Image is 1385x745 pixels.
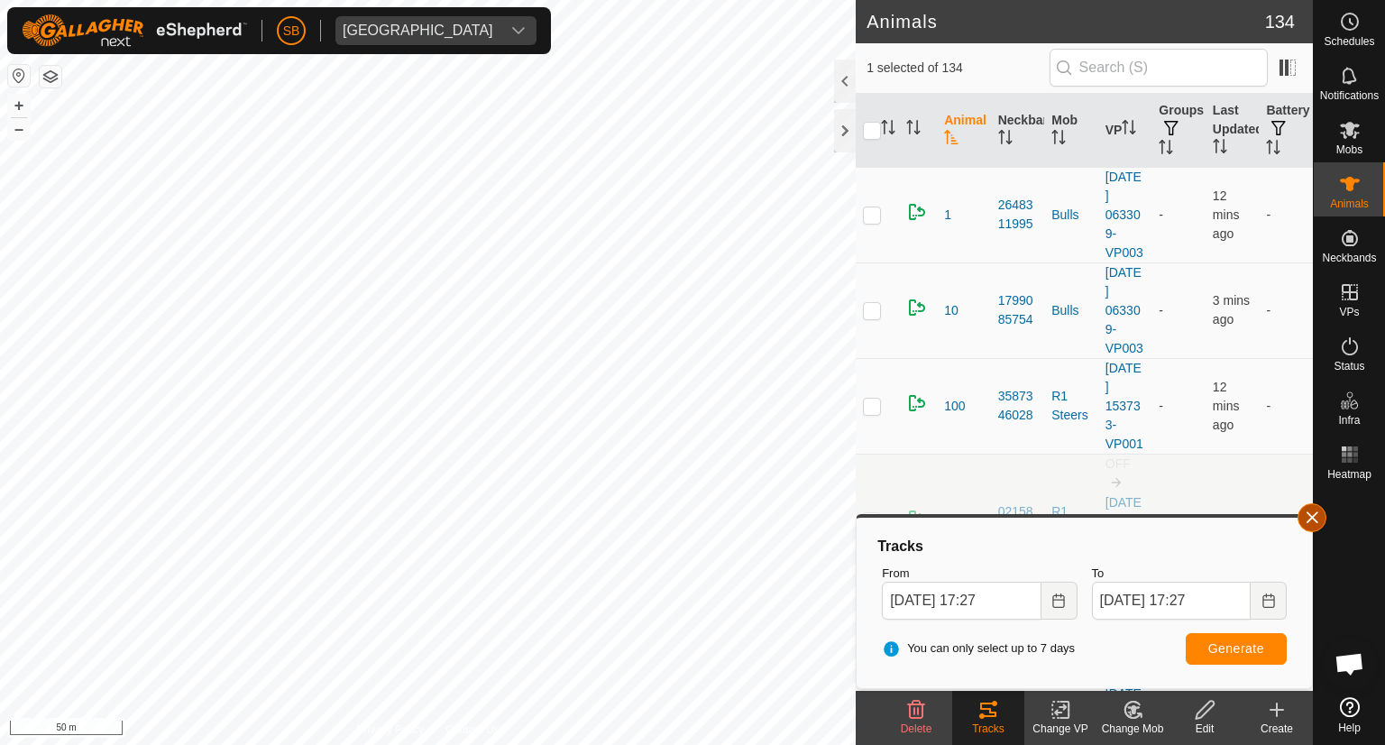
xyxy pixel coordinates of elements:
span: Generate [1208,641,1264,656]
span: Infra [1338,415,1360,426]
img: returning on [906,508,928,529]
span: SB [283,22,300,41]
a: Open chat [1323,637,1377,691]
button: Generate [1186,633,1287,665]
td: - [1151,262,1206,358]
div: Create [1241,721,1313,737]
span: 1 Sept 2025, 5:14 pm [1213,189,1240,241]
span: Schedules [1324,36,1374,47]
span: 1 Sept 2025, 5:14 pm [1213,380,1240,432]
img: returning on [906,297,928,318]
span: Tangihanga station [335,16,500,45]
div: 3587346028 [998,387,1038,425]
td: - [1151,358,1206,454]
div: dropdown trigger [500,16,537,45]
label: To [1092,565,1287,583]
span: 134 [1265,8,1295,35]
span: 101 [944,511,965,530]
td: - [1151,167,1206,262]
a: Help [1314,690,1385,740]
p-sorticon: Activate to sort [906,123,921,137]
span: 10 [944,301,958,320]
label: From [882,565,1077,583]
img: Gallagher Logo [22,14,247,47]
div: 0215858697 [998,502,1038,540]
a: [DATE] 063309-VP003 [1105,265,1143,355]
button: – [8,118,30,140]
div: [GEOGRAPHIC_DATA] [343,23,493,38]
div: Bulls [1051,301,1091,320]
span: 1 Sept 2025, 5:23 pm [1213,293,1250,327]
div: Change VP [1024,721,1096,737]
div: 2648311995 [998,196,1038,234]
th: Groups [1151,94,1206,168]
span: Status [1334,361,1364,372]
div: R1 Steers [1051,502,1091,540]
p-sorticon: Activate to sort [944,133,958,147]
div: R1 Steers [1051,387,1091,425]
a: [DATE] 153733-VP001 [1105,495,1143,585]
a: [DATE] 063309-VP003 [1105,170,1143,260]
img: to [1109,475,1124,490]
th: Neckband [991,94,1045,168]
p-sorticon: Activate to sort [1051,133,1066,147]
div: Bulls [1051,206,1091,225]
td: - [1259,454,1313,588]
div: Edit [1169,721,1241,737]
img: returning on [906,201,928,223]
a: Contact Us [445,722,499,738]
h2: Animals [867,11,1265,32]
p-sorticon: Activate to sort [1266,143,1280,157]
button: + [8,95,30,116]
th: Mob [1044,94,1098,168]
div: Tracks [952,721,1024,737]
input: Search (S) [1050,49,1268,87]
span: Mobs [1336,144,1362,155]
div: Tracks [875,536,1294,557]
td: - [1259,262,1313,358]
th: Animal [937,94,991,168]
a: [DATE] 153733-VP001 [1105,361,1143,451]
th: Battery [1259,94,1313,168]
div: Change Mob [1096,721,1169,737]
span: Delete [901,722,932,735]
p-sorticon: Activate to sort [1122,123,1136,137]
td: - [1151,454,1206,588]
span: 1 selected of 134 [867,59,1049,78]
button: Choose Date [1251,582,1287,620]
td: - [1259,358,1313,454]
img: returning on [906,392,928,414]
button: Choose Date [1041,582,1078,620]
th: VP [1098,94,1152,168]
td: - [1259,167,1313,262]
span: Neckbands [1322,253,1376,263]
span: You can only select up to 7 days [882,639,1075,658]
th: Last Updated [1206,94,1260,168]
div: 1799085754 [998,291,1038,329]
span: OFF [1105,456,1131,471]
span: Heatmap [1327,469,1371,480]
a: Privacy Policy [357,722,425,738]
span: Animals [1330,198,1369,209]
p-sorticon: Activate to sort [1213,142,1227,156]
button: Map Layers [40,66,61,87]
span: Help [1338,722,1361,733]
p-sorticon: Activate to sort [998,133,1013,147]
p-sorticon: Activate to sort [1159,143,1173,157]
button: Reset Map [8,65,30,87]
span: Notifications [1320,90,1379,101]
span: 100 [944,397,965,416]
p-sorticon: Activate to sort [881,123,895,137]
span: VPs [1339,307,1359,317]
span: 1 [944,206,951,225]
